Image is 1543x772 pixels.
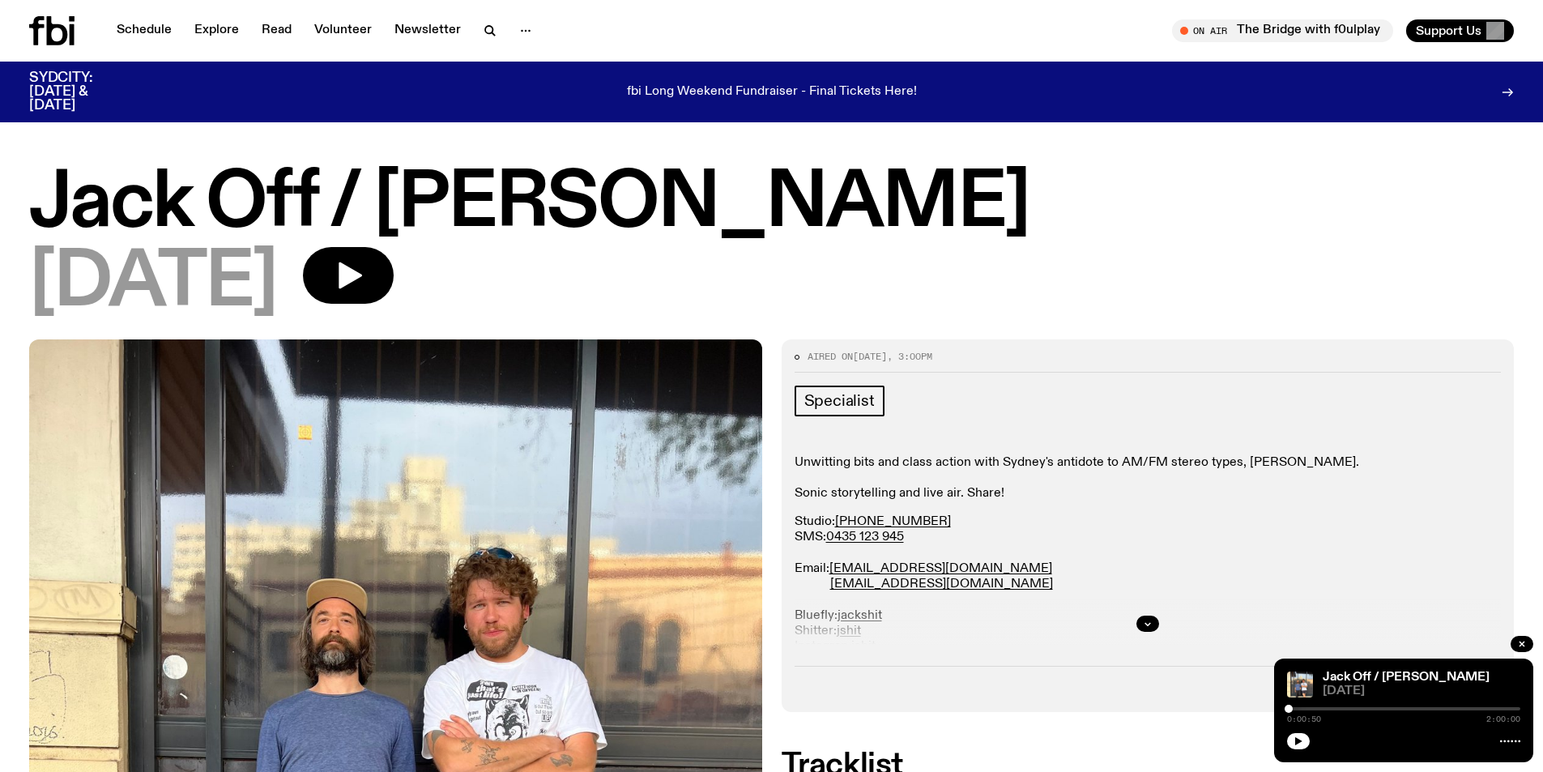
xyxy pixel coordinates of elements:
span: 0:00:50 [1287,715,1321,723]
a: [EMAIL_ADDRESS][DOMAIN_NAME] [829,562,1052,575]
p: Unwitting bits and class action with Sydney's antidote to AM/FM stereo types, [PERSON_NAME]. Soni... [795,455,1502,502]
span: [DATE] [1323,685,1520,697]
a: Specialist [795,386,884,416]
a: [PHONE_NUMBER] [835,515,951,528]
a: [EMAIL_ADDRESS][DOMAIN_NAME] [830,578,1053,591]
span: Specialist [804,392,875,410]
span: [DATE] [29,247,277,320]
a: Volunteer [305,19,381,42]
span: [DATE] [853,350,887,363]
button: On AirThe Bridge with f0ulplay [1172,19,1393,42]
a: 0435 123 945 [826,531,904,544]
p: Studio: SMS: Email: Bluefly: Shitter: Instagran: Fakebook: Home: [795,514,1502,701]
a: Explore [185,19,249,42]
span: Aired on [808,350,853,363]
a: Jack Off / [PERSON_NAME] [1323,671,1490,684]
a: Read [252,19,301,42]
a: Schedule [107,19,181,42]
h1: Jack Off / [PERSON_NAME] [29,168,1514,241]
h3: SYDCITY: [DATE] & [DATE] [29,71,133,113]
a: Newsletter [385,19,471,42]
p: fbi Long Weekend Fundraiser - Final Tickets Here! [627,85,917,100]
span: Support Us [1416,23,1481,38]
span: 2:00:00 [1486,715,1520,723]
img: Ricky Albeck + Violinist Tom on the street leaning against the front window of the fbi station [1287,672,1313,697]
button: Support Us [1406,19,1514,42]
span: , 3:00pm [887,350,932,363]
